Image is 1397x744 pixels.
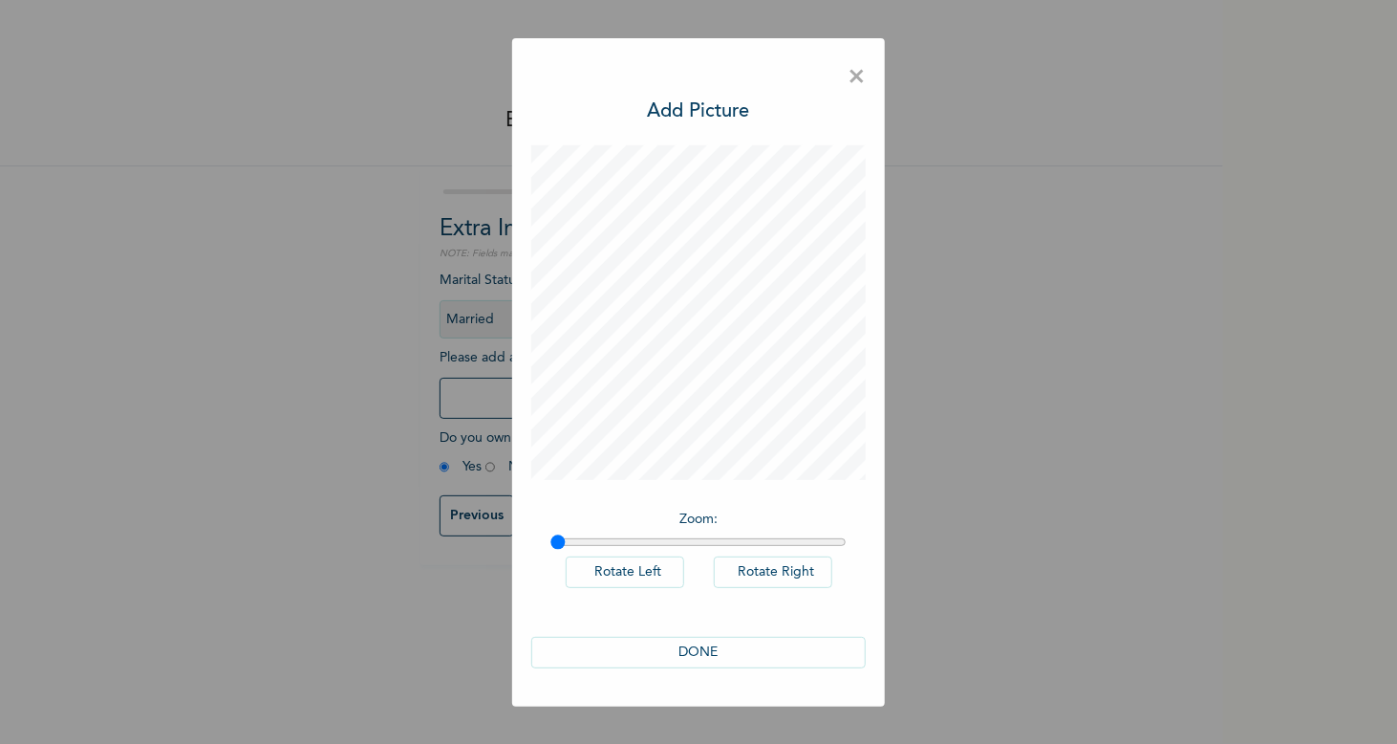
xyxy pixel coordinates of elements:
[531,637,866,668] button: DONE
[648,98,750,126] h3: Add Picture
[714,557,832,588] button: Rotate Right
[848,57,866,98] span: ×
[440,351,784,428] span: Please add a recent Passport Photograph
[550,510,847,530] p: Zoom :
[566,557,684,588] button: Rotate Left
